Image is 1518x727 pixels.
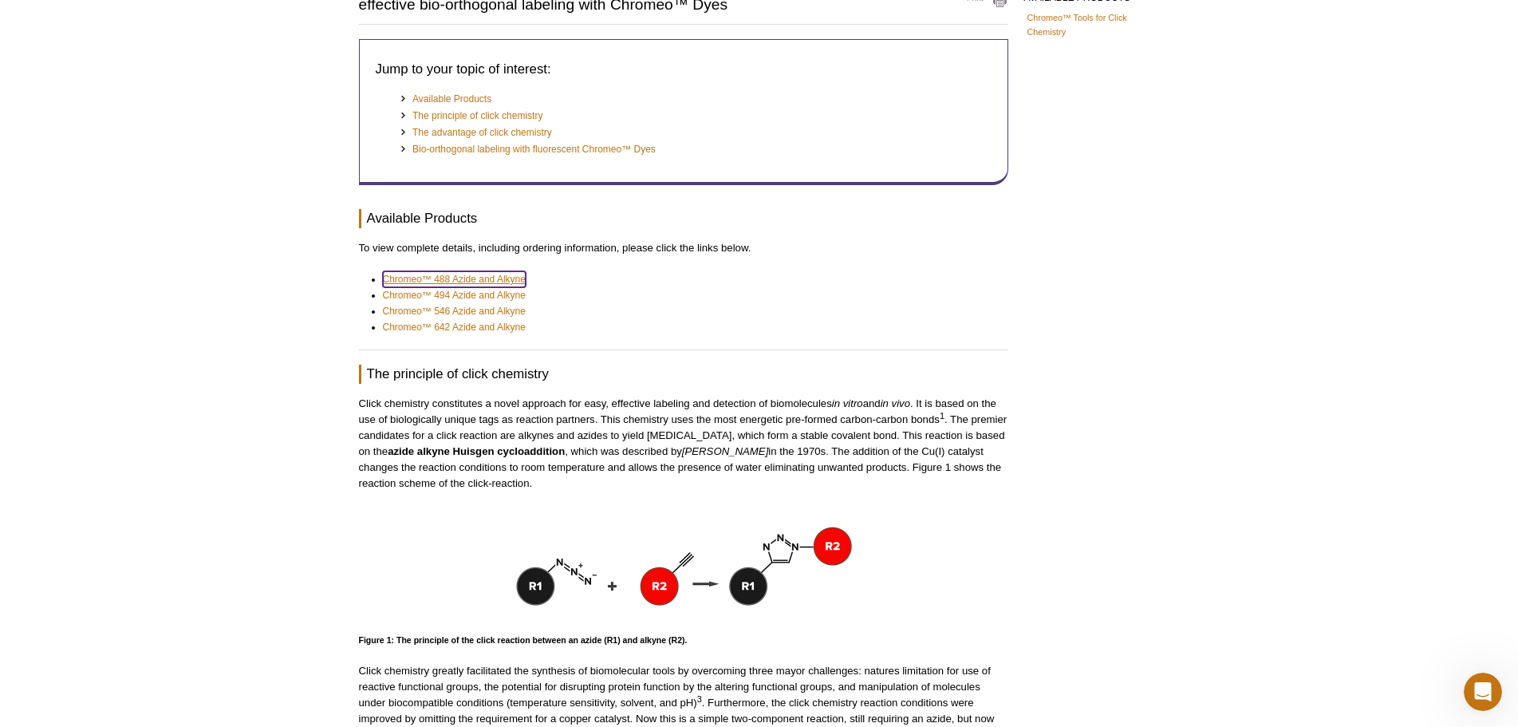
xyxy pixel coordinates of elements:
[383,287,526,303] a: Chromeo™ 494 Azide and Alkyne
[359,365,1008,384] h3: The principle of click chemistry
[412,141,656,157] a: Bio-orthogonal labeling with fluorescent Chromeo™ Dyes
[383,303,526,319] a: Chromeo™ 546 Azide and Alkyne
[504,508,863,627] img: Figure 1: Principle of the click reaction between an azide (R1) and alkyne (R2).
[383,271,526,287] a: Chromeo™ 488 Azide and Alkyne
[359,209,1008,228] h3: Available Products
[376,60,992,79] h3: Jump to your topic of interest:
[682,445,768,457] em: [PERSON_NAME]
[359,240,1008,256] p: To view complete details, including ordering information, please click the links below.
[1027,10,1157,39] a: Chromeo™ Tools for Click Chemistry
[1464,673,1502,711] iframe: Intercom live chat
[412,91,491,107] a: Available Products
[412,108,542,124] a: The principle of click chemistry
[388,445,565,457] strong: azide alkyne Huisgen cycloaddition
[832,397,863,409] em: in vitro
[697,694,702,704] sup: 3
[359,396,1008,492] p: Click chemistry constitutes a novel approach for easy, effective labeling and detection of biomol...
[359,635,688,645] strong: Figure 1: The principle of the click reaction between an azide (R1) and alkyne (R2).
[383,319,526,335] a: Chromeo™ 642 Azide and Alkyne
[412,124,552,140] a: The advantage of click chemistry
[940,410,944,420] sup: 1
[881,397,910,409] em: in vivo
